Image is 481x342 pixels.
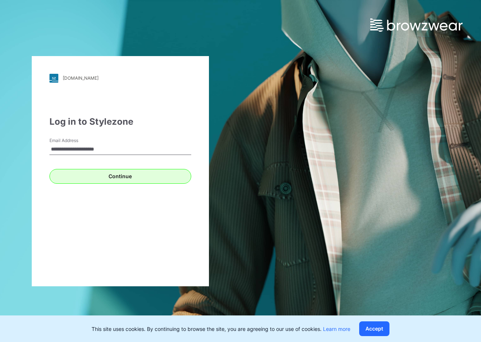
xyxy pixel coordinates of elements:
[49,74,58,83] img: stylezone-logo.562084cfcfab977791bfbf7441f1a819.svg
[49,115,191,128] div: Log in to Stylezone
[370,18,463,32] img: browzwear-logo.e42bd6dac1945053ebaf764b6aa21510.svg
[92,325,350,333] p: This site uses cookies. By continuing to browse the site, you are agreeing to our use of cookies.
[49,74,191,83] a: [DOMAIN_NAME]
[49,169,191,184] button: Continue
[63,75,99,81] div: [DOMAIN_NAME]
[49,137,101,144] label: Email Address
[359,321,389,336] button: Accept
[323,326,350,332] a: Learn more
